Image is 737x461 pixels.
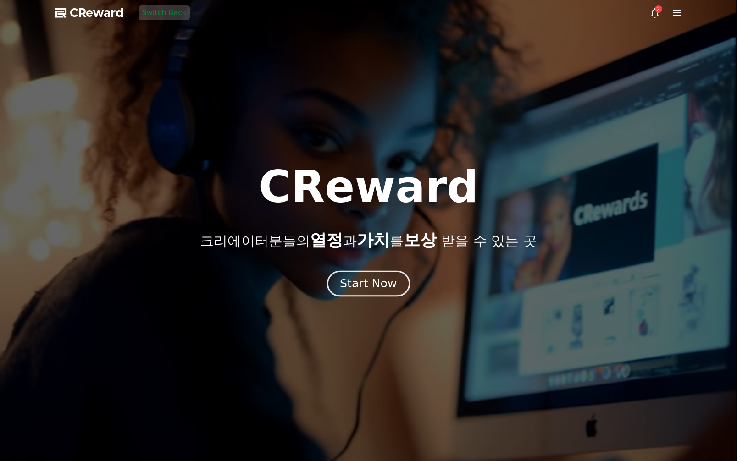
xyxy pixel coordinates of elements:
span: 보상 [404,230,437,249]
span: CReward [70,5,124,20]
h1: CReward [259,165,478,209]
a: 2 [649,7,660,18]
span: 가치 [357,230,390,249]
p: 크리에이터분들의 과 를 받을 수 있는 곳 [200,231,537,249]
a: CReward [55,5,124,20]
div: 2 [655,5,662,13]
div: Start Now [340,276,397,291]
button: Start Now [327,271,410,297]
span: 열정 [310,230,343,249]
a: Start Now [329,280,408,289]
button: Switch Back [139,5,190,20]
